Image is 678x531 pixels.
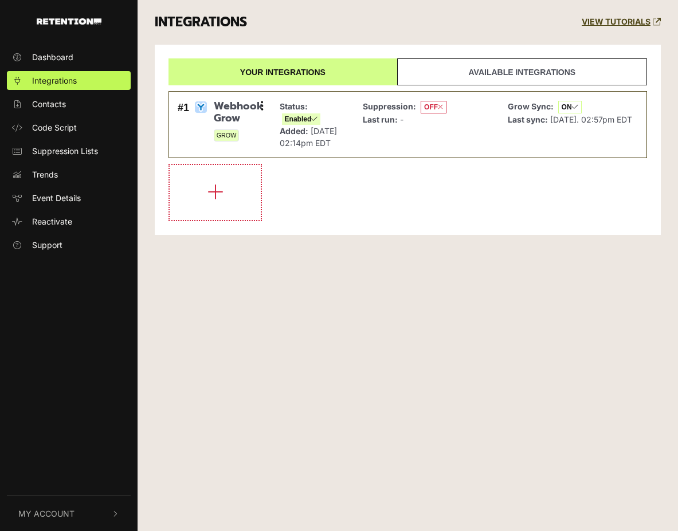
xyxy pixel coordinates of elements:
button: My Account [7,496,131,531]
a: Your integrations [168,58,397,85]
strong: Last run: [363,115,398,124]
span: Enabled [282,113,321,125]
span: Support [32,239,62,251]
a: Support [7,235,131,254]
a: Integrations [7,71,131,90]
span: Reactivate [32,215,72,227]
a: Reactivate [7,212,131,231]
span: [DATE]. 02:57pm EDT [550,115,632,124]
span: OFF [421,101,446,113]
strong: Last sync: [508,115,548,124]
span: Trends [32,168,58,180]
strong: Added: [280,126,308,136]
span: [DATE] 02:14pm EDT [280,126,337,148]
span: ON [558,101,582,113]
a: VIEW TUTORIALS [582,17,661,27]
span: Webhook Grow [214,100,262,125]
a: Code Script [7,118,131,137]
a: Contacts [7,95,131,113]
a: Available integrations [397,58,647,85]
h3: INTEGRATIONS [155,14,247,30]
span: My Account [18,508,75,520]
strong: Status: [280,101,308,111]
span: Contacts [32,98,66,110]
span: GROW [214,129,240,141]
span: - [400,115,403,124]
span: Code Script [32,121,77,133]
a: Trends [7,165,131,184]
strong: Suppression: [363,101,416,111]
img: Webhook Grow [194,100,208,115]
img: Retention.com [37,18,101,25]
span: Event Details [32,192,81,204]
div: #1 [178,100,189,149]
a: Event Details [7,188,131,207]
span: Suppression Lists [32,145,98,157]
a: Dashboard [7,48,131,66]
strong: Grow Sync: [508,101,554,111]
span: Dashboard [32,51,73,63]
a: Suppression Lists [7,141,131,160]
span: Integrations [32,74,77,86]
